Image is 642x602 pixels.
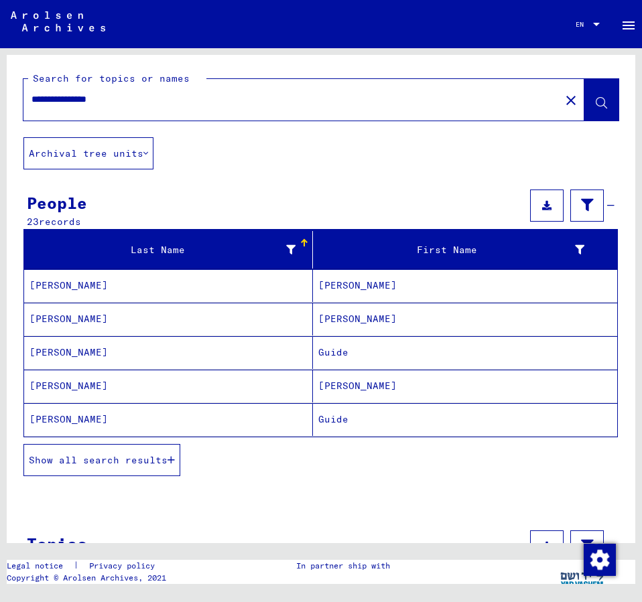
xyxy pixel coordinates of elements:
[313,303,617,335] mat-cell: [PERSON_NAME]
[563,92,579,108] mat-icon: close
[24,303,313,335] mat-cell: [PERSON_NAME]
[318,239,601,260] div: First Name
[584,544,616,576] img: Change consent
[27,216,39,228] span: 23
[24,231,313,269] mat-header-cell: Last Name
[313,370,617,402] mat-cell: [PERSON_NAME]
[313,231,617,269] mat-header-cell: First Name
[24,403,313,436] mat-cell: [PERSON_NAME]
[27,532,87,556] div: Topics
[313,269,617,302] mat-cell: [PERSON_NAME]
[558,560,608,593] img: yv_logo.png
[7,560,171,572] div: |
[313,336,617,369] mat-cell: Guide
[24,269,313,302] mat-cell: [PERSON_NAME]
[621,17,637,33] mat-icon: Side nav toggle icon
[318,243,584,257] div: First Name
[23,137,153,169] button: Archival tree units
[33,72,190,84] mat-label: Search for topics or names
[29,243,296,257] div: Last Name
[24,336,313,369] mat-cell: [PERSON_NAME]
[78,560,171,572] a: Privacy policy
[296,560,390,572] p: In partner ship with
[24,370,313,402] mat-cell: [PERSON_NAME]
[23,444,180,476] button: Show all search results
[313,403,617,436] mat-cell: Guide
[39,216,81,228] span: records
[615,11,642,37] button: Toggle sidenav
[558,86,584,113] button: Clear
[7,572,171,584] p: Copyright © Arolsen Archives, 2021
[11,11,105,31] img: Arolsen_neg.svg
[7,560,74,572] a: Legal notice
[576,21,590,28] span: EN
[29,239,312,260] div: Last Name
[29,454,168,466] span: Show all search results
[27,191,87,215] div: People
[583,543,615,575] div: Change consent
